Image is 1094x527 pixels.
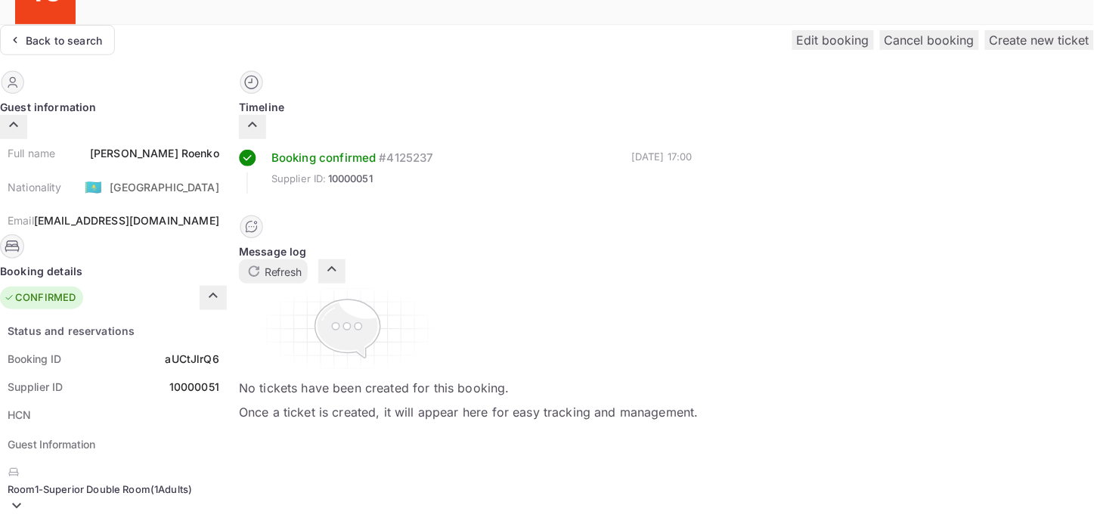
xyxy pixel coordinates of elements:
div: Booking confirmed [271,150,377,167]
div: 10000051 [169,379,219,395]
p: No tickets have been created for this booking. [239,379,699,397]
div: Email [8,212,34,228]
p: Guest Information [8,436,210,452]
span: 10000051 [328,172,373,187]
div: aUCtJlrQ6 [166,351,219,367]
div: Message log [239,243,699,259]
div: CONFIRMED [4,290,76,305]
button: Cancel booking [880,30,979,50]
div: [PERSON_NAME] Roenko [90,145,219,161]
button: Refresh [239,259,308,284]
div: Status and reservations [8,323,135,339]
span: Supplier ID: [271,172,327,187]
button: Create new ticket [985,30,1094,50]
button: Edit booking [792,30,874,50]
div: Room1-Superior Double Room(1Adults) [8,464,210,520]
div: [GEOGRAPHIC_DATA] [110,179,219,195]
div: [DATE] 17:00 [631,150,693,194]
div: # 4125237 [380,150,434,167]
div: HCN [8,407,31,423]
p: Refresh [265,264,302,280]
p: Room 1 - Superior Double Room ( 1 Adults ) [8,482,210,498]
div: Back to search [26,33,102,48]
div: Supplier ID [8,379,63,395]
div: Booking ID [8,351,61,367]
p: Once a ticket is created, it will appear here for easy tracking and management. [239,403,699,421]
span: United States [85,173,102,200]
div: [EMAIL_ADDRESS][DOMAIN_NAME] [34,212,219,228]
div: Nationality [8,179,62,195]
div: Timeline [239,99,699,115]
div: Full name [8,145,55,161]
